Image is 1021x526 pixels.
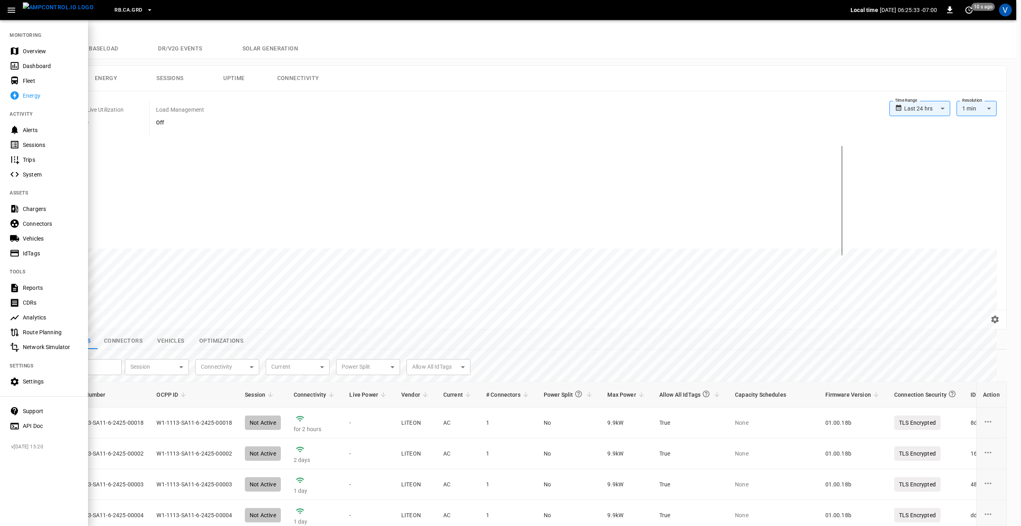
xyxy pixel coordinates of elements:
div: CDRs [23,299,78,307]
div: Dashboard [23,62,78,70]
div: profile-icon [999,4,1012,16]
img: ampcontrol.io logo [23,2,94,12]
div: Analytics [23,313,78,321]
div: Reports [23,284,78,292]
p: Local time [851,6,878,14]
div: Connectors [23,220,78,228]
div: IdTags [23,249,78,257]
p: [DATE] 06:25:33 -07:00 [880,6,937,14]
div: Network Simulator [23,343,78,351]
div: System [23,171,78,179]
div: Settings [23,377,78,385]
div: Route Planning [23,328,78,336]
div: Support [23,407,78,415]
div: Alerts [23,126,78,134]
div: API Doc [23,422,78,430]
div: Fleet [23,77,78,85]
div: Chargers [23,205,78,213]
span: RB.CA.GRD [114,6,142,15]
div: Energy [23,92,78,100]
span: v [DATE] 15:20 [11,443,82,451]
div: Vehicles [23,235,78,243]
div: Overview [23,47,78,55]
span: 10 s ago [971,3,995,11]
div: Trips [23,156,78,164]
div: Sessions [23,141,78,149]
button: set refresh interval [963,4,975,16]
